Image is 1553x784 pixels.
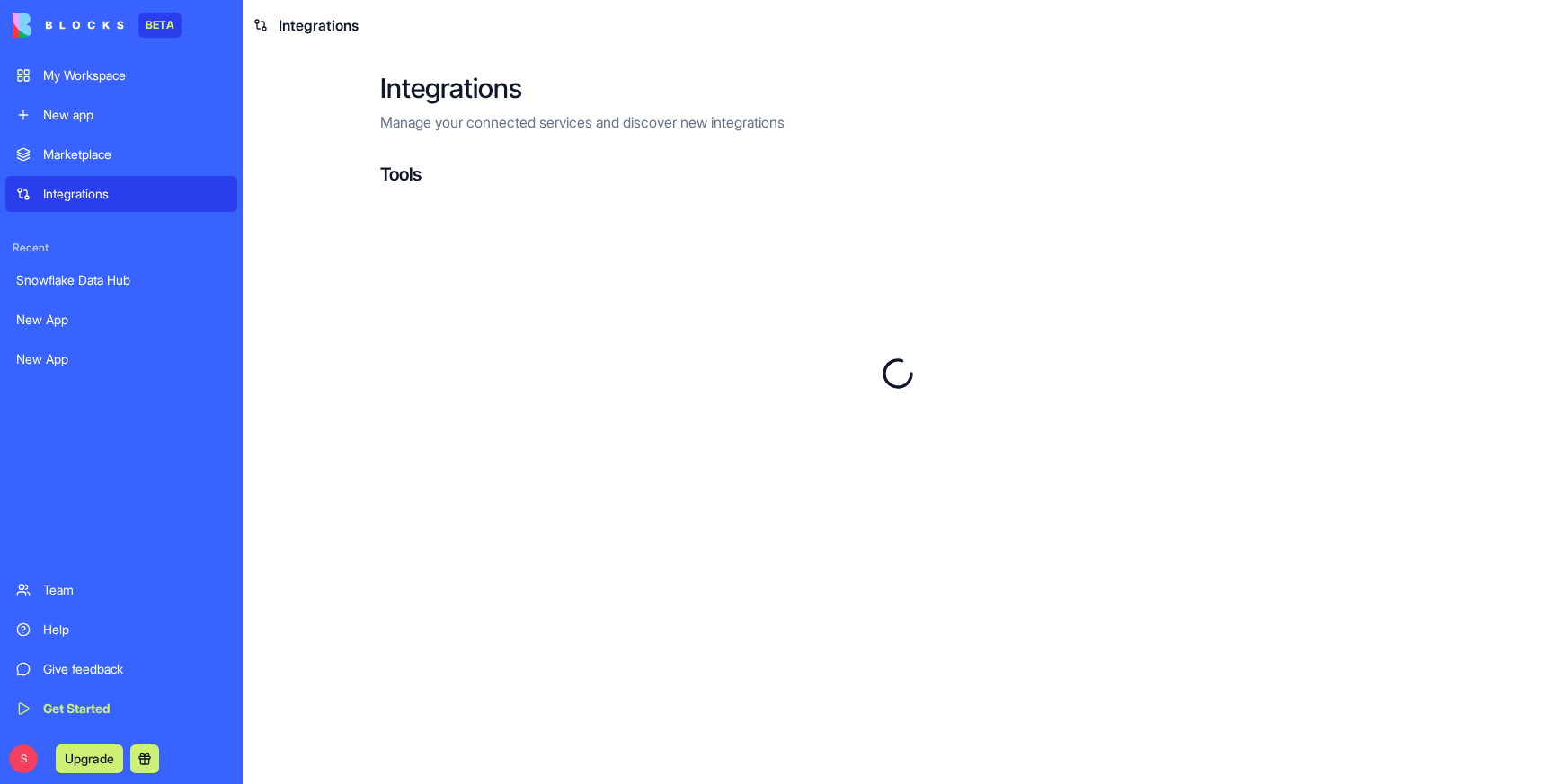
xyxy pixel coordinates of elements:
[43,700,226,718] div: Get Started
[56,744,123,773] button: Upgrade
[5,97,237,133] a: New app
[5,137,237,172] a: Marketplace
[5,651,237,687] a: Give feedback
[13,13,124,38] img: logo
[5,57,237,93] a: My Workspace
[16,311,226,329] div: New App
[380,111,1415,133] p: Manage your connected services and discover new integrations
[43,145,226,163] div: Marketplace
[13,13,182,38] a: BETA
[5,302,237,338] a: New App
[43,106,226,124] div: New app
[16,350,226,368] div: New App
[5,176,237,212] a: Integrations
[138,13,182,38] div: BETA
[43,621,226,639] div: Help
[9,744,38,773] span: S
[279,14,359,36] span: Integrations
[43,660,226,678] div: Give feedback
[5,612,237,647] a: Help
[380,72,1415,104] h2: Integrations
[5,241,237,255] span: Recent
[5,341,237,377] a: New App
[5,691,237,727] a: Get Started
[16,271,226,289] div: Snowflake Data Hub
[5,262,237,298] a: Snowflake Data Hub
[43,581,226,599] div: Team
[43,66,226,84] div: My Workspace
[56,749,123,767] a: Upgrade
[5,572,237,608] a: Team
[380,162,1415,187] h4: Tools
[43,185,226,203] div: Integrations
